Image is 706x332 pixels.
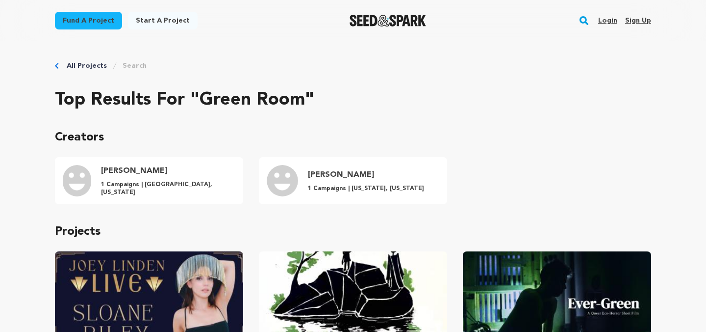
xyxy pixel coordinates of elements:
[267,165,298,196] img: user.png
[55,157,243,204] a: Devon Green Profile
[123,61,147,71] a: Search
[308,169,424,181] h4: [PERSON_NAME]
[55,12,122,29] a: Fund a project
[101,181,233,196] p: 1 Campaigns | [GEOGRAPHIC_DATA], [US_STATE]
[55,224,651,240] p: Projects
[63,165,91,196] img: user.png
[55,61,651,71] div: Breadcrumb
[308,185,424,193] p: 1 Campaigns | [US_STATE], [US_STATE]
[101,165,233,177] h4: [PERSON_NAME]
[128,12,198,29] a: Start a project
[625,13,651,28] a: Sign up
[598,13,617,28] a: Login
[67,61,107,71] a: All Projects
[55,90,651,110] h2: Top results for "Green Room"
[350,15,427,27] a: Seed&Spark Homepage
[259,157,447,204] a: Jessica Green Profile
[350,15,427,27] img: Seed&Spark Logo Dark Mode
[55,130,651,145] p: Creators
